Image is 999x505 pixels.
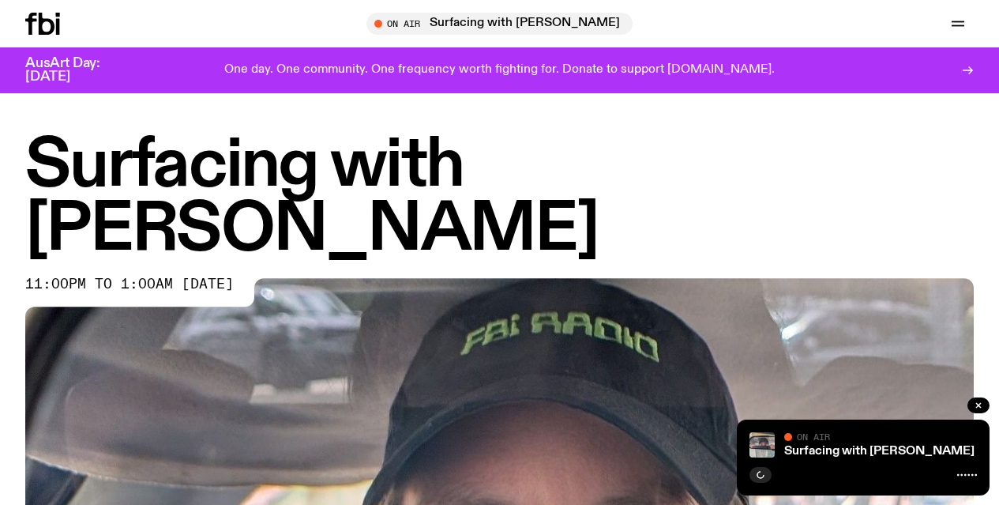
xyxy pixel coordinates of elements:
h1: Surfacing with [PERSON_NAME] [25,134,974,262]
a: Surfacing with [PERSON_NAME] [784,445,975,458]
h3: AusArt Day: [DATE] [25,57,126,84]
span: On Air [797,432,830,442]
span: 11:00pm to 1:00am [DATE] [25,278,234,291]
button: On AirSurfacing with [PERSON_NAME] [366,13,633,35]
p: One day. One community. One frequency worth fighting for. Donate to support [DOMAIN_NAME]. [224,63,775,77]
